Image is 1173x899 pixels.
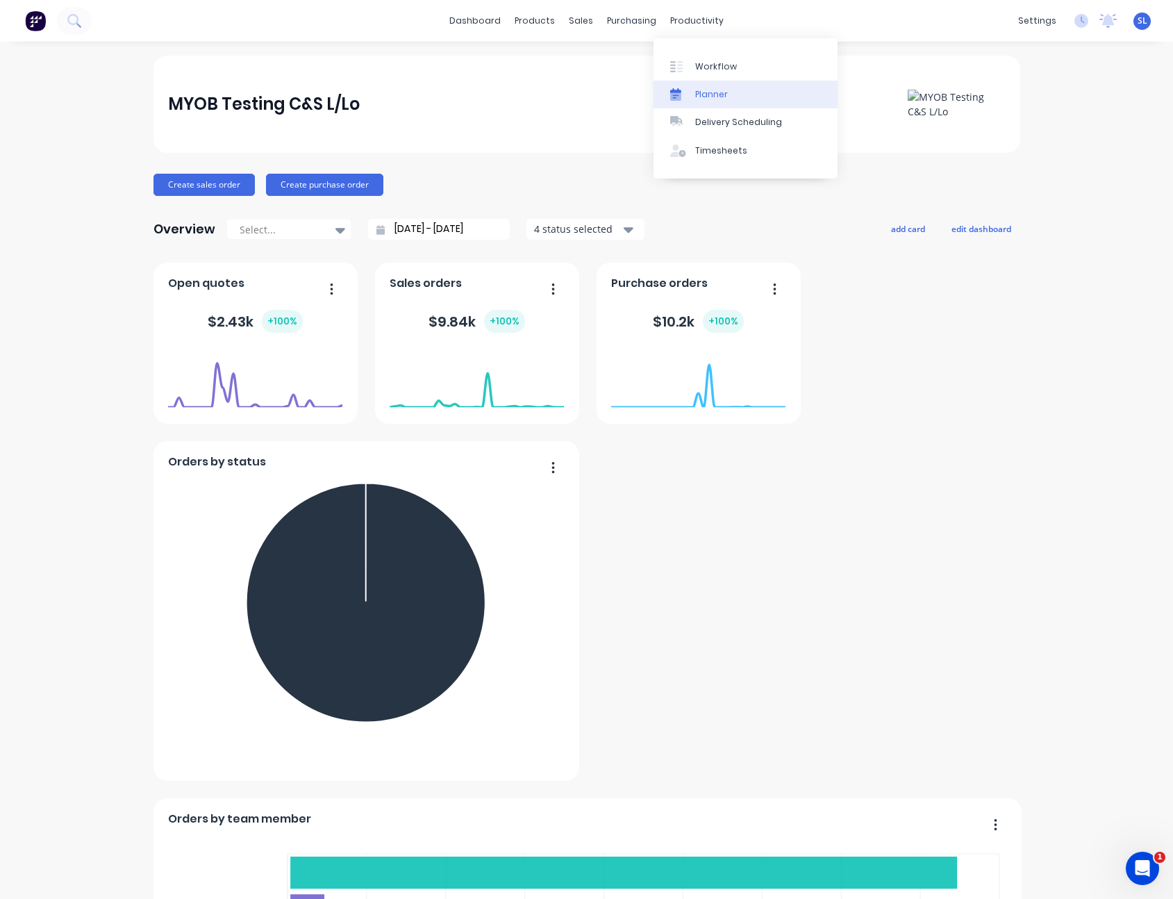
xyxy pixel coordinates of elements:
[695,60,737,73] div: Workflow
[942,220,1020,238] button: edit dashboard
[508,10,562,31] div: products
[654,108,838,136] a: Delivery Scheduling
[153,174,255,196] button: Create sales order
[653,310,744,333] div: $ 10.2k
[208,310,303,333] div: $ 2.43k
[390,275,462,292] span: Sales orders
[262,310,303,333] div: + 100 %
[526,219,644,240] button: 4 status selected
[168,90,360,118] div: MYOB Testing C&S L/Lo
[695,145,747,157] div: Timesheets
[266,174,383,196] button: Create purchase order
[1154,852,1165,863] span: 1
[153,215,215,243] div: Overview
[442,10,508,31] a: dashboard
[1126,852,1159,885] iframe: Intercom live chat
[654,137,838,165] a: Timesheets
[168,275,244,292] span: Open quotes
[429,310,525,333] div: $ 9.84k
[663,10,731,31] div: productivity
[703,310,744,333] div: + 100 %
[695,116,782,129] div: Delivery Scheduling
[484,310,525,333] div: + 100 %
[654,81,838,108] a: Planner
[908,90,1005,119] img: MYOB Testing C&S L/Lo
[882,220,934,238] button: add card
[654,52,838,80] a: Workflow
[695,88,728,101] div: Planner
[25,10,46,31] img: Factory
[168,811,311,827] span: Orders by team member
[1138,15,1147,27] span: SL
[534,222,622,236] div: 4 status selected
[1011,10,1063,31] div: settings
[600,10,663,31] div: purchasing
[611,275,708,292] span: Purchase orders
[562,10,600,31] div: sales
